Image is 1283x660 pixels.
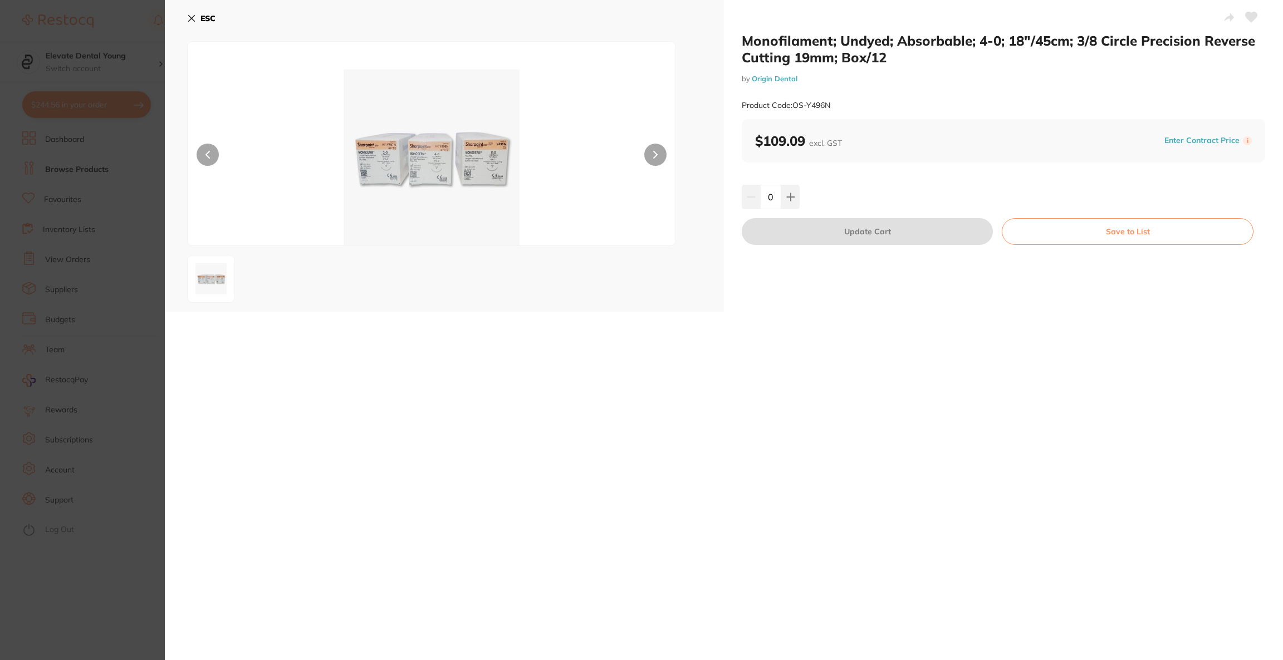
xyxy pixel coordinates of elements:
[200,13,216,23] b: ESC
[809,138,842,148] span: excl. GST
[191,259,231,299] img: b3MteTQ5N24tanBn
[752,74,797,83] a: Origin Dental
[1161,135,1243,146] button: Enter Contract Price
[742,101,830,110] small: Product Code: OS-Y496N
[187,9,216,28] button: ESC
[742,32,1265,66] h2: Monofilament; Undyed; Absorbable; 4-0; 18″/45cm; 3/8 Circle Precision Reverse Cutting 19mm; Box/12
[1002,218,1253,245] button: Save to List
[742,75,1265,83] small: by
[1243,136,1252,145] label: i
[285,70,577,245] img: b3MteTQ5N24tanBn
[755,132,842,149] b: $109.09
[742,218,993,245] button: Update Cart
